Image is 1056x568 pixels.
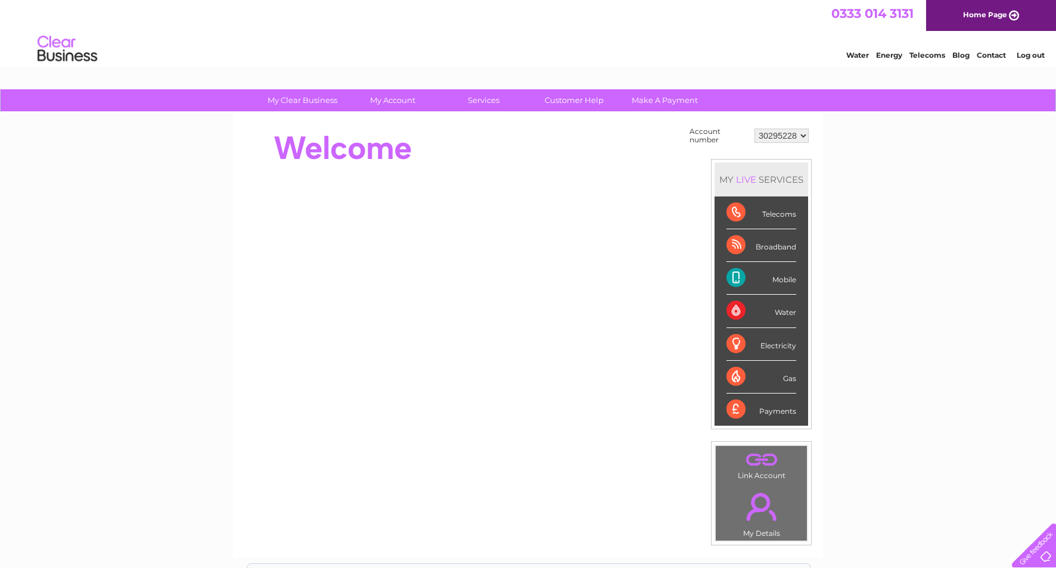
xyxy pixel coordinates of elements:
[876,51,902,60] a: Energy
[715,163,808,196] div: MY SERVICES
[715,483,807,541] td: My Details
[1017,51,1045,60] a: Log out
[719,486,804,528] a: .
[434,89,533,111] a: Services
[719,449,804,470] a: .
[253,89,352,111] a: My Clear Business
[977,51,1006,60] a: Contact
[37,31,98,67] img: logo.png
[726,361,796,394] div: Gas
[715,445,807,483] td: Link Account
[726,295,796,327] div: Water
[726,196,796,229] div: Telecoms
[525,89,623,111] a: Customer Help
[687,124,751,147] td: Account number
[726,262,796,295] div: Mobile
[952,51,970,60] a: Blog
[831,6,914,21] a: 0333 014 3131
[616,89,714,111] a: Make A Payment
[846,51,869,60] a: Water
[734,174,759,185] div: LIVE
[909,51,945,60] a: Telecoms
[247,7,810,58] div: Clear Business is a trading name of Verastar Limited (registered in [GEOGRAPHIC_DATA] No. 3667643...
[344,89,442,111] a: My Account
[726,328,796,361] div: Electricity
[726,229,796,262] div: Broadband
[726,394,796,426] div: Payments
